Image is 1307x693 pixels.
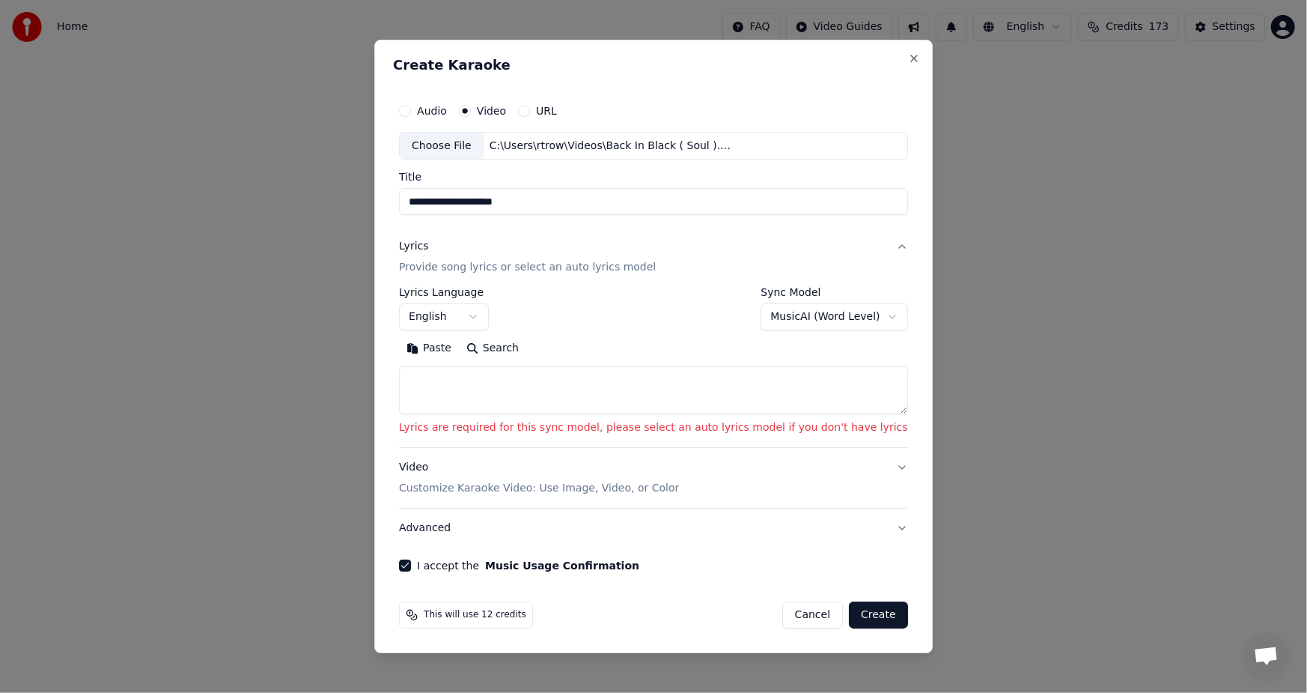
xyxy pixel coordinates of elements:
div: Video [399,460,679,496]
label: I accept the [417,560,639,571]
div: Choose File [400,133,484,160]
p: Provide song lyrics or select an auto lyrics model [399,261,656,276]
button: VideoCustomize Karaoke Video: Use Image, Video, or Color [399,448,908,508]
label: Audio [417,106,447,116]
label: Lyrics Language [399,288,489,298]
button: Paste [399,337,459,361]
button: Search [459,337,526,361]
button: Create [849,602,908,629]
label: Sync Model [761,288,907,298]
span: This will use 12 credits [424,609,526,621]
div: Lyrics [399,240,428,255]
div: LyricsProvide song lyrics or select an auto lyrics model [399,288,908,448]
p: Lyrics are required for this sync model, please select an auto lyrics model if you don't have lyrics [399,421,908,436]
div: C:\Users\rtrow\Videos\Back In Black ( Soul ).mp4 [484,139,738,154]
p: Customize Karaoke Video: Use Image, Video, or Color [399,481,679,496]
button: Advanced [399,509,908,548]
button: Cancel [782,602,843,629]
button: LyricsProvide song lyrics or select an auto lyrics model [399,228,908,288]
label: Video [477,106,506,116]
label: Title [399,172,908,183]
button: I accept the [485,560,639,571]
label: URL [536,106,557,116]
h2: Create Karaoke [393,58,914,72]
